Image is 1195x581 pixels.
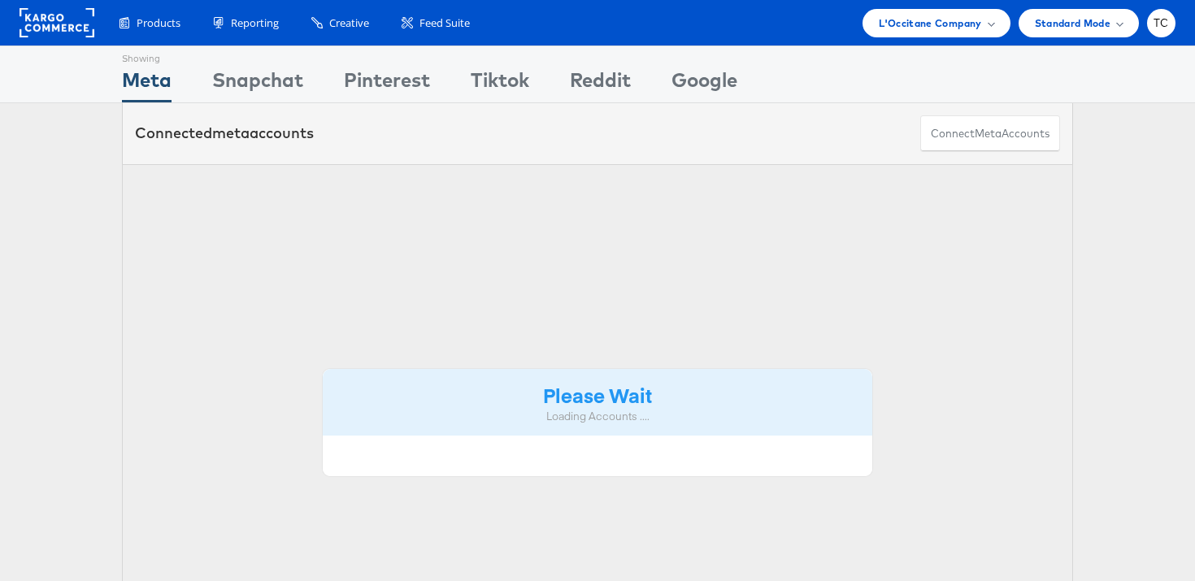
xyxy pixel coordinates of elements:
[419,15,470,31] span: Feed Suite
[231,15,279,31] span: Reporting
[212,124,250,142] span: meta
[543,381,652,408] strong: Please Wait
[122,46,172,66] div: Showing
[212,66,303,102] div: Snapchat
[137,15,180,31] span: Products
[135,123,314,144] div: Connected accounts
[570,66,631,102] div: Reddit
[920,115,1060,152] button: ConnectmetaAccounts
[344,66,430,102] div: Pinterest
[122,66,172,102] div: Meta
[471,66,529,102] div: Tiktok
[671,66,737,102] div: Google
[1154,18,1169,28] span: TC
[329,15,369,31] span: Creative
[879,15,981,32] span: L'Occitane Company
[1035,15,1110,32] span: Standard Mode
[335,409,860,424] div: Loading Accounts ....
[975,126,1002,141] span: meta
